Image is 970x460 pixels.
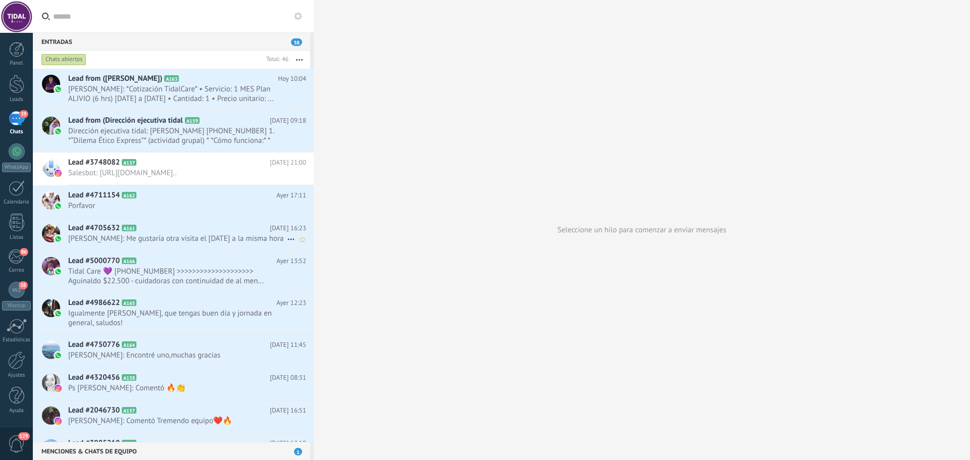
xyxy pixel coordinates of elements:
span: [PERSON_NAME]: Comentó Tremendo equipo❤️🔥 [68,416,287,426]
div: Menciones & Chats de equipo [33,442,310,460]
span: 38 [19,281,27,289]
a: Lead #3748082 A137 [DATE] 21:00 Salesbot: [URL][DOMAIN_NAME].. [33,152,314,185]
div: Panel [2,60,31,67]
span: Ayer 13:52 [276,256,306,266]
div: Chats abiertos [41,54,86,66]
img: com.wazzup.whatsapp.svg [55,352,62,359]
span: A165 [122,299,136,306]
span: Hoy 10:04 [278,74,306,84]
button: Más [288,50,310,69]
a: Lead #4320456 A158 [DATE] 08:31 Ps [PERSON_NAME]: Comentó 🔥👏 [33,368,314,400]
div: Calendario [2,199,31,206]
span: A159 [185,117,200,124]
a: Lead #4711154 A162 Ayer 17:11 Porfavor [33,185,314,218]
a: Lead #2046730 A157 [DATE] 16:51 [PERSON_NAME]: Comentó Tremendo equipo❤️🔥 [33,400,314,433]
a: Lead #4986622 A165 Ayer 12:23 Igualmente [PERSON_NAME], que tengas buen día y jornada en general,... [33,293,314,334]
span: A164 [122,341,136,348]
div: Estadísticas [2,337,31,343]
span: Porfavor [68,201,287,211]
span: 129 [18,432,30,440]
span: [PERSON_NAME]: *Cotización TidalCare* • Servicio: 1 MES Plan ALIVIO (6 hrs) [DATE] a [DATE] • Can... [68,84,287,104]
span: [DATE] 16:51 [270,405,306,416]
div: Total: 46 [262,55,288,65]
span: Lead #3985210 [68,438,120,448]
img: instagram.svg [55,385,62,392]
span: Dirección ejecutiva tidal: [PERSON_NAME] [PHONE_NUMBER] 1. *“Dilema Ético Express”* (actividad gr... [68,126,287,145]
span: Lead from ([PERSON_NAME]) [68,74,162,84]
span: [PERSON_NAME]: Me gustaría otra visita el [DATE] a la misma hora [68,234,287,243]
span: 1 [294,448,302,455]
span: 39 [19,110,28,118]
span: Ayer 12:23 [276,298,306,308]
span: Lead #4986622 [68,298,120,308]
span: [DATE] 11:45 [270,340,306,350]
img: com.wazzup.whatsapp.svg [55,128,62,135]
div: Chats [2,129,31,135]
img: Wazzup [12,285,21,294]
a: Lead from ([PERSON_NAME]) A163 Hoy 10:04 [PERSON_NAME]: *Cotización TidalCare* • Servicio: 1 MES ... [33,69,314,110]
span: [DATE] 08:31 [270,373,306,383]
span: A157 [122,407,136,414]
span: Salesbot: [URL][DOMAIN_NAME].. [68,168,287,178]
span: Lead #4711154 [68,190,120,200]
span: Lead #4320456 [68,373,120,383]
span: A161 [122,225,136,231]
span: Lead #5000770 [68,256,120,266]
span: A137 [122,159,136,166]
span: Lead #3748082 [68,158,120,168]
span: A163 [164,75,179,82]
span: Lead from (Dirección ejecutiva tidal [68,116,183,126]
div: Entradas [33,32,310,50]
span: A156 [122,440,136,446]
a: Lead from (Dirección ejecutiva tidal A159 [DATE] 09:18 Dirección ejecutiva tidal: [PERSON_NAME] [... [33,111,314,152]
span: Lead #2046730 [68,405,120,416]
span: 86 [20,248,28,256]
span: [DATE] 16:23 [270,223,306,233]
img: com.wazzup.whatsapp.svg [55,235,62,242]
div: Correo [2,267,31,274]
span: [DATE] 13:19 [270,438,306,448]
span: A166 [122,258,136,264]
img: instagram.svg [55,418,62,425]
span: 38 [291,38,302,46]
img: com.wazzup.whatsapp.svg [55,268,62,275]
a: Lead #4750776 A164 [DATE] 11:45 [PERSON_NAME]: Encontré uno,muchas gracias [33,335,314,367]
img: com.wazzup.whatsapp.svg [55,202,62,210]
span: Ps [PERSON_NAME]: Comentó 🔥👏 [68,383,287,393]
div: Listas [2,234,31,241]
span: Lead #4750776 [68,340,120,350]
span: Tidal Care 💜 [PHONE_NUMBER] >>>>>>>>>>>>>>>>>>>> Aguinaldo $22.500 - cuidadoras con continuidad d... [68,267,287,286]
div: WhatsApp [2,163,31,172]
div: Ajustes [2,372,31,379]
a: Lead #5000770 A166 Ayer 13:52 Tidal Care 💜 [PHONE_NUMBER] >>>>>>>>>>>>>>>>>>>> Aguinaldo $22.500 ... [33,251,314,292]
img: com.wazzup.whatsapp.svg [55,310,62,317]
img: instagram.svg [55,170,62,177]
span: [DATE] 09:18 [270,116,306,126]
div: Leads [2,96,31,103]
a: Lead #4705632 A161 [DATE] 16:23 [PERSON_NAME]: Me gustaría otra visita el [DATE] a la misma hora [33,218,314,250]
span: Ayer 17:11 [276,190,306,200]
span: Lead #4705632 [68,223,120,233]
div: Wazzup [2,301,31,311]
div: Ayuda [2,407,31,414]
span: [DATE] 21:00 [270,158,306,168]
span: A162 [122,192,136,198]
img: com.wazzup.whatsapp.svg [55,86,62,93]
span: [PERSON_NAME]: Encontré uno,muchas gracias [68,350,287,360]
span: A158 [122,374,136,381]
span: Igualmente [PERSON_NAME], que tengas buen día y jornada en general, saludos! [68,309,287,328]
